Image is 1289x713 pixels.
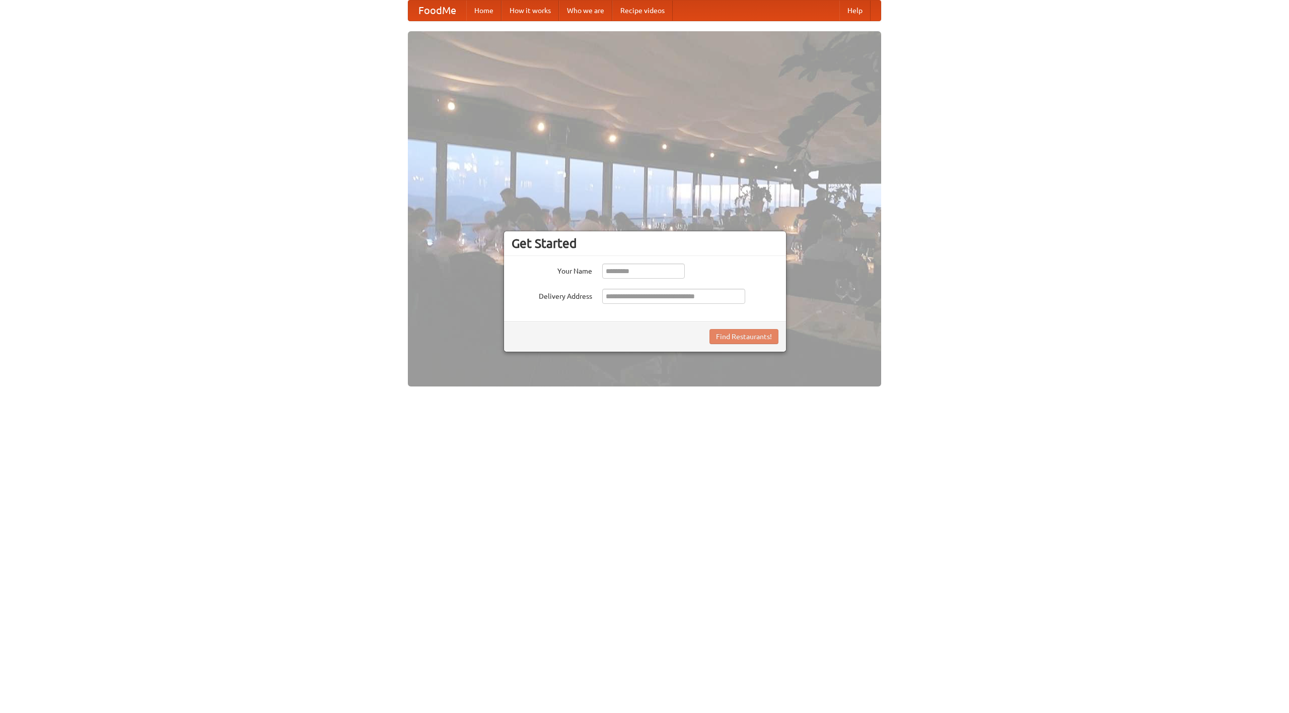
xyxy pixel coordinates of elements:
a: Help [839,1,871,21]
h3: Get Started [512,236,778,251]
label: Delivery Address [512,289,592,301]
button: Find Restaurants! [709,329,778,344]
a: Home [466,1,502,21]
a: Who we are [559,1,612,21]
a: How it works [502,1,559,21]
a: Recipe videos [612,1,673,21]
a: FoodMe [408,1,466,21]
label: Your Name [512,264,592,276]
